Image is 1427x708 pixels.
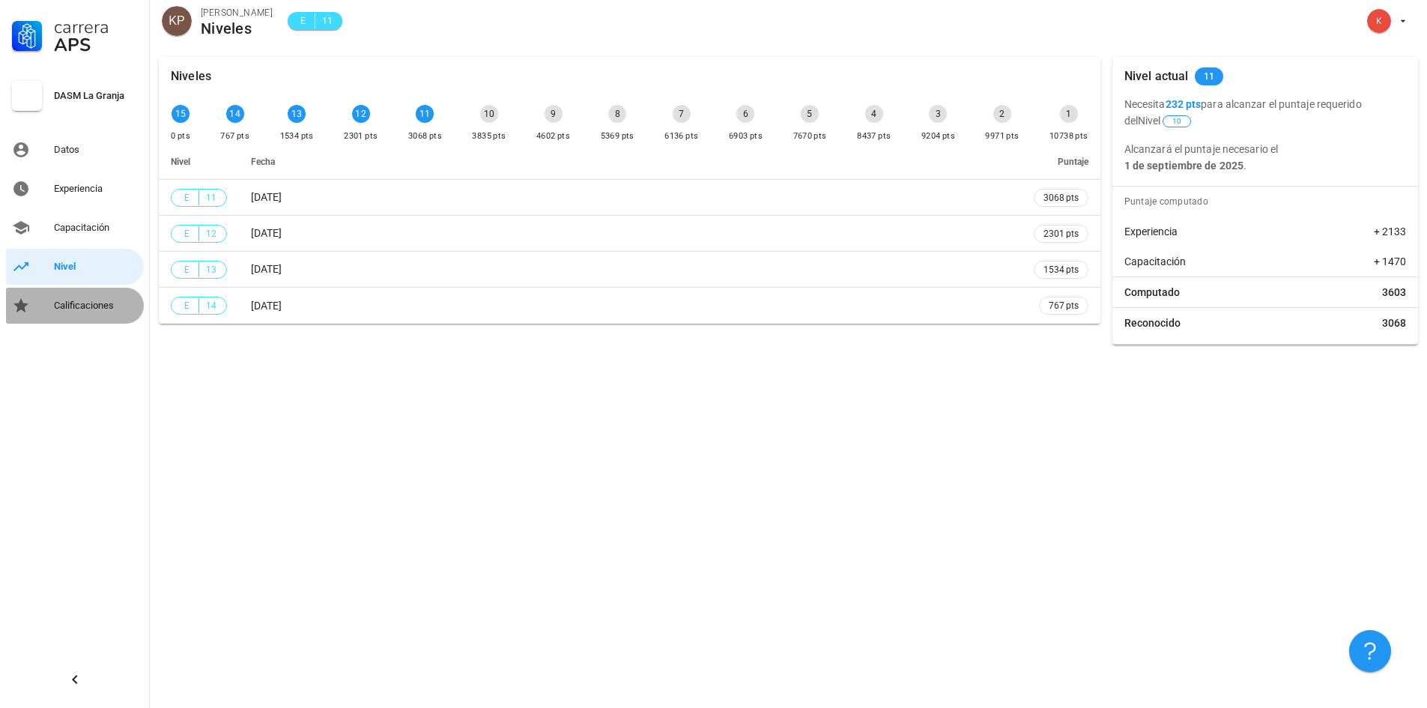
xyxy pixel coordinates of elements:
div: 11 [416,105,434,123]
span: 14 [205,298,217,313]
div: 6 [736,105,754,123]
div: 0 pts [171,129,190,144]
div: 9971 pts [985,129,1019,144]
div: 767 pts [220,129,249,144]
span: 11 [205,190,217,205]
div: 3835 pts [472,129,506,144]
th: Puntaje [1022,144,1100,180]
span: [DATE] [251,227,282,239]
span: + 2133 [1374,224,1406,239]
b: 232 pts [1166,98,1202,110]
div: 6136 pts [664,129,698,144]
div: 4 [865,105,883,123]
a: Experiencia [6,171,144,207]
div: 13 [288,105,306,123]
span: 3603 [1382,285,1406,300]
div: 7670 pts [793,129,827,144]
span: 3068 [1382,315,1406,330]
div: 15 [172,105,190,123]
div: 6903 pts [729,129,763,144]
div: 1534 pts [280,129,314,144]
span: 12 [205,226,217,241]
a: Capacitación [6,210,144,246]
div: APS [54,36,138,54]
p: Necesita para alcanzar el puntaje requerido del [1124,96,1406,129]
span: [DATE] [251,300,282,312]
span: [DATE] [251,263,282,275]
div: Puntaje computado [1118,187,1418,217]
div: Niveles [171,57,211,96]
div: 8437 pts [857,129,891,144]
div: DASM La Granja [54,90,138,102]
div: 7 [673,105,691,123]
div: 9 [545,105,563,123]
div: Nivel [54,261,138,273]
div: Niveles [201,20,273,37]
div: Datos [54,144,138,156]
a: Calificaciones [6,288,144,324]
div: 10738 pts [1049,129,1088,144]
div: 9204 pts [921,129,955,144]
span: E [297,13,309,28]
th: Nivel [159,144,239,180]
span: Fecha [251,157,275,167]
span: 3068 pts [1043,190,1079,205]
span: Puntaje [1058,157,1088,167]
div: Experiencia [54,183,138,195]
span: 10 [1172,116,1181,127]
div: [PERSON_NAME] [201,5,273,20]
div: Carrera [54,18,138,36]
div: 8 [608,105,626,123]
div: avatar [162,6,192,36]
div: 4602 pts [536,129,570,144]
div: Calificaciones [54,300,138,312]
span: 11 [1204,67,1215,85]
span: Experiencia [1124,224,1178,239]
span: 767 pts [1049,298,1079,313]
span: E [181,298,193,313]
a: Nivel [6,249,144,285]
span: 11 [321,13,333,28]
span: Capacitación [1124,254,1186,269]
div: 2 [993,105,1011,123]
div: 10 [480,105,498,123]
span: 13 [205,262,217,277]
span: Reconocido [1124,315,1181,330]
span: KP [169,6,184,36]
th: Fecha [239,144,1022,180]
span: [DATE] [251,191,282,203]
div: 14 [226,105,244,123]
div: 12 [352,105,370,123]
b: 1 de septiembre de 2025 [1124,160,1243,172]
span: E [181,262,193,277]
div: Nivel actual [1124,57,1189,96]
span: 1534 pts [1043,262,1079,277]
span: Computado [1124,285,1180,300]
span: 2301 pts [1043,226,1079,241]
div: Capacitación [54,222,138,234]
div: 5369 pts [601,129,634,144]
div: 5 [801,105,819,123]
p: Alcanzará el puntaje necesario el . [1124,141,1406,174]
div: avatar [1367,9,1391,33]
div: 3 [929,105,947,123]
div: 1 [1060,105,1078,123]
span: E [181,226,193,241]
span: Nivel [171,157,190,167]
span: Nivel [1138,115,1193,127]
a: Datos [6,132,144,168]
div: 2301 pts [344,129,378,144]
span: + 1470 [1374,254,1406,269]
span: E [181,190,193,205]
div: 3068 pts [408,129,442,144]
